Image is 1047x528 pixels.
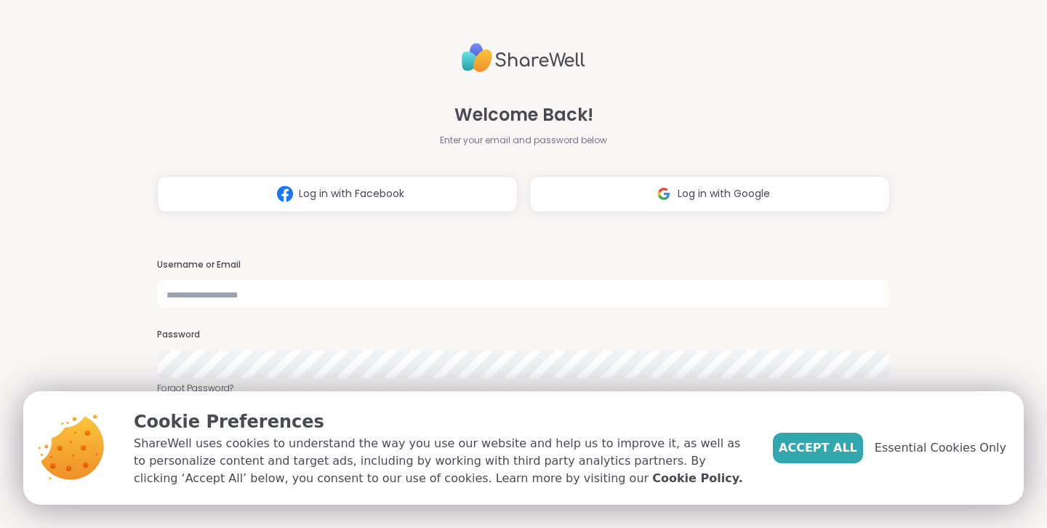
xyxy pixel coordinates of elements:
button: Log in with Google [529,176,890,212]
button: Accept All [773,433,863,463]
span: Welcome Back! [454,102,593,128]
span: Essential Cookies Only [875,439,1006,457]
img: ShareWell Logomark [650,180,678,207]
img: ShareWell Logomark [271,180,299,207]
img: ShareWell Logo [462,37,585,79]
span: Log in with Google [678,186,770,201]
span: Accept All [779,439,857,457]
p: Cookie Preferences [134,409,750,435]
h3: Password [157,329,890,341]
button: Log in with Facebook [157,176,518,212]
a: Cookie Policy. [652,470,742,487]
p: ShareWell uses cookies to understand the way you use our website and help us to improve it, as we... [134,435,750,487]
h3: Username or Email [157,259,890,271]
span: Enter your email and password below [440,134,607,147]
a: Forgot Password? [157,382,890,395]
span: Log in with Facebook [299,186,404,201]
